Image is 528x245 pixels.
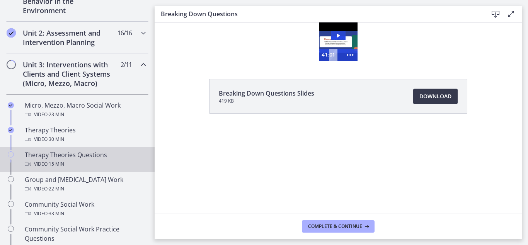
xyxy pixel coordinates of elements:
[23,60,117,88] h2: Unit 3: Interventions with Clients and Client Systems (Micro, Mezzo, Macro)
[48,135,64,144] span: · 30 min
[25,209,145,218] div: Video
[178,26,185,39] div: Playbar
[219,98,314,104] span: 419 KB
[413,89,458,104] a: Download
[48,184,64,194] span: · 22 min
[7,28,16,38] i: Completed
[302,220,375,233] button: Complete & continue
[161,9,475,19] h3: Breaking Down Questions
[48,209,64,218] span: · 33 min
[25,200,145,218] div: Community Social Work
[25,110,145,119] div: Video
[48,110,64,119] span: · 23 min
[25,159,145,169] div: Video
[25,184,145,194] div: Video
[25,150,145,169] div: Therapy Theories Questions
[121,60,132,69] span: 2 / 11
[419,92,451,101] span: Download
[8,127,14,133] i: Completed
[118,28,132,38] span: 16 / 16
[8,102,14,108] i: Completed
[23,28,117,47] h2: Unit 2: Assessment and Intervention Planning
[25,135,145,144] div: Video
[25,101,145,119] div: Micro, Mezzo, Macro Social Work
[188,26,203,39] button: Show more buttons
[155,22,522,61] iframe: Video Lesson
[25,175,145,194] div: Group and [MEDICAL_DATA] Work
[25,125,145,144] div: Therapy Theories
[308,223,362,230] span: Complete & continue
[48,159,64,169] span: · 15 min
[219,89,314,98] span: Breaking Down Questions Slides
